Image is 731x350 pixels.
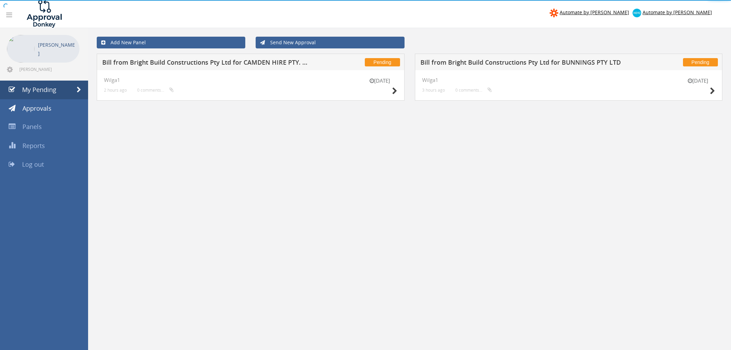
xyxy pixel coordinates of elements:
span: Automate by [PERSON_NAME] [560,9,629,16]
small: 2 hours ago [104,87,127,93]
span: Panels [22,122,42,131]
img: xero-logo.png [633,9,641,17]
h4: Wilga1 [104,77,397,83]
span: [PERSON_NAME][EMAIL_ADDRESS][DOMAIN_NAME] [19,66,78,72]
small: 0 comments... [137,87,174,93]
p: [PERSON_NAME] [38,40,76,58]
span: My Pending [22,85,56,94]
a: Send New Approval [256,37,404,48]
img: zapier-logomark.png [550,9,558,17]
small: 0 comments... [455,87,492,93]
span: Automate by [PERSON_NAME] [643,9,712,16]
span: Log out [22,160,44,168]
span: Pending [365,58,400,66]
span: Approvals [22,104,51,112]
span: Reports [22,141,45,150]
a: Add New Panel [97,37,245,48]
h4: Wilga1 [422,77,715,83]
h5: Bill from Bright Build Constructions Pty Ltd for CAMDEN HIRE PTY. LIMITED [102,59,310,68]
h5: Bill from Bright Build Constructions Pty Ltd for BUNNINGS PTY LTD [420,59,628,68]
small: [DATE] [681,77,715,84]
small: [DATE] [363,77,397,84]
span: Pending [683,58,718,66]
small: 3 hours ago [422,87,445,93]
